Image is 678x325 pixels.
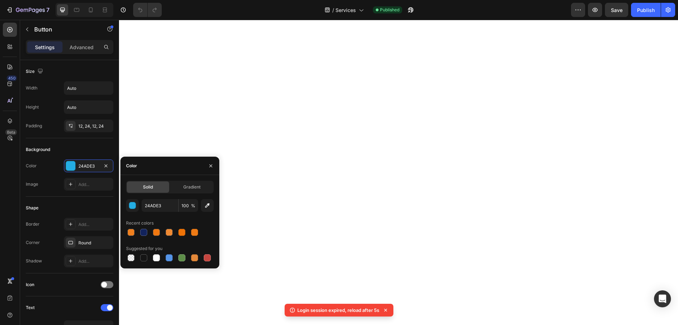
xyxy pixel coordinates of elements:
[26,304,35,311] div: Text
[26,282,34,288] div: Icon
[119,20,678,325] iframe: Design area
[78,258,112,265] div: Add...
[26,146,50,153] div: Background
[183,184,201,190] span: Gradient
[26,104,39,110] div: Height
[78,123,112,129] div: 12, 24, 12, 24
[297,307,379,314] p: Login session expired, reload after 5s
[26,85,37,91] div: Width
[654,290,671,307] div: Open Intercom Messenger
[142,199,178,212] input: Eg: FFFFFF
[332,6,334,14] span: /
[78,240,112,246] div: Round
[605,3,628,17] button: Save
[631,3,661,17] button: Publish
[380,7,399,13] span: Published
[3,3,53,17] button: 7
[143,184,153,190] span: Solid
[335,6,356,14] span: Services
[26,181,38,187] div: Image
[34,25,94,34] p: Button
[637,6,655,14] div: Publish
[126,245,162,252] div: Suggested for you
[64,101,113,114] input: Auto
[26,221,40,227] div: Border
[78,221,112,228] div: Add...
[78,181,112,188] div: Add...
[26,163,37,169] div: Color
[133,3,162,17] div: Undo/Redo
[46,6,49,14] p: 7
[191,203,195,209] span: %
[26,205,38,211] div: Shape
[78,163,99,169] div: 24ADE3
[26,239,40,246] div: Corner
[126,220,154,226] div: Recent colors
[5,129,17,135] div: Beta
[26,123,42,129] div: Padding
[64,82,113,94] input: Auto
[70,43,94,51] p: Advanced
[26,258,42,264] div: Shadow
[126,163,137,169] div: Color
[7,75,17,81] div: 450
[26,67,44,76] div: Size
[611,7,623,13] span: Save
[35,43,55,51] p: Settings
